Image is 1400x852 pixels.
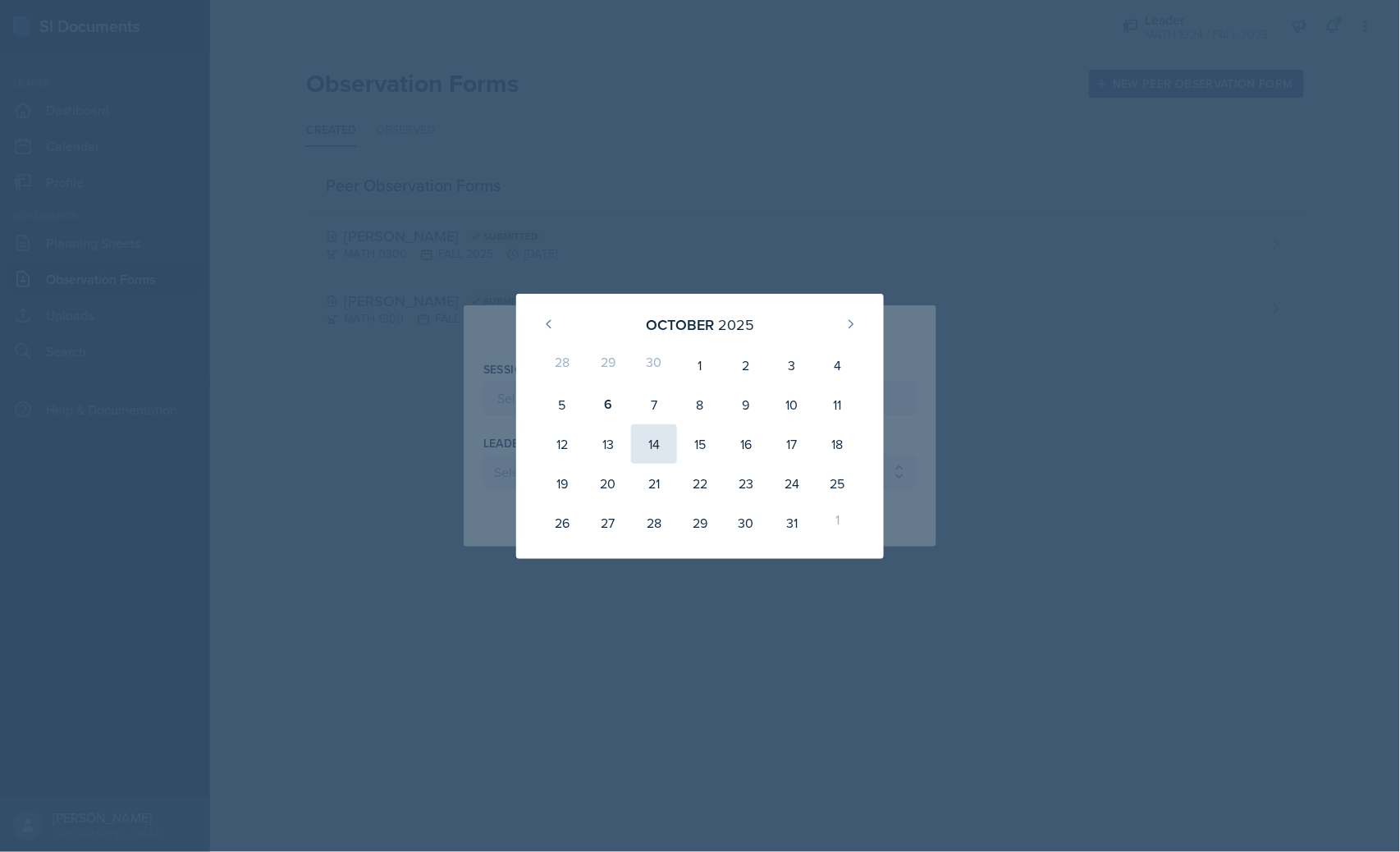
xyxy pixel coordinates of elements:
div: 2025 [718,314,754,336]
div: 12 [539,424,585,464]
div: 4 [815,346,861,385]
div: 25 [815,464,861,503]
div: 30 [723,503,769,543]
div: October [646,314,714,336]
div: 19 [539,464,585,503]
div: 26 [539,503,585,543]
div: 29 [585,346,631,385]
div: 2 [723,346,769,385]
div: 11 [815,385,861,424]
div: 24 [769,464,815,503]
div: 30 [631,346,677,385]
div: 28 [631,503,677,543]
div: 1 [677,346,723,385]
div: 31 [769,503,815,543]
div: 16 [723,424,769,464]
div: 1 [815,503,861,543]
div: 23 [723,464,769,503]
div: 7 [631,385,677,424]
div: 13 [585,424,631,464]
div: 3 [769,346,815,385]
div: 29 [677,503,723,543]
div: 10 [769,385,815,424]
div: 27 [585,503,631,543]
div: 17 [769,424,815,464]
div: 22 [677,464,723,503]
div: 9 [723,385,769,424]
div: 18 [815,424,861,464]
div: 5 [539,385,585,424]
div: 21 [631,464,677,503]
div: 15 [677,424,723,464]
div: 28 [539,346,585,385]
div: 8 [677,385,723,424]
div: 6 [585,385,631,424]
div: 14 [631,424,677,464]
div: 20 [585,464,631,503]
